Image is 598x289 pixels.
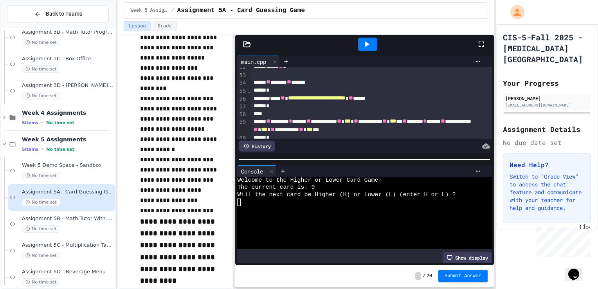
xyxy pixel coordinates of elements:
[415,272,421,280] span: -
[7,5,109,22] button: Back to Teams
[130,7,168,14] span: Week 5 Assignments
[177,6,305,15] span: Assignment 5A - Card Guessing Game
[239,141,275,152] div: History
[503,138,591,147] div: No due date set
[503,124,591,135] h2: Assignment Details
[46,120,74,125] span: No time set
[22,136,113,143] span: Week 5 Assignments
[505,102,589,108] div: [EMAIL_ADDRESS][DOMAIN_NAME]
[237,135,247,143] div: 60
[22,39,60,46] span: No time set
[237,87,247,95] div: 55
[22,215,113,222] span: Assignment 5B - Math Tutor With Loops and Switch
[237,167,267,175] div: Console
[237,95,247,103] div: 56
[237,165,277,177] div: Console
[22,29,113,36] span: Assignment 3B - Math Tutor Program
[22,269,113,275] span: Assignment 5D - Beverage Menu
[565,258,590,281] iframe: chat widget
[237,56,280,67] div: main.cpp
[46,10,82,18] span: Back to Teams
[41,119,43,126] span: •
[247,88,251,94] span: Fold line
[22,56,113,62] span: Assignment 3C - Box Office
[153,21,177,31] button: Grade
[22,252,60,259] span: No time set
[237,118,247,135] div: 59
[22,225,60,233] span: No time set
[22,242,113,249] span: Assignment 5C - Multiplication Table for Jedi Academy
[22,109,113,116] span: Week 4 Assignments
[22,147,38,152] span: 5 items
[445,273,481,279] span: Submit Answer
[237,177,382,184] span: Welcome to the Higher or Lower Card Game!
[237,191,456,199] span: Will the next card be Higher (H) or Lower (L) (enter H or L) ?
[22,189,113,195] span: Assignment 5A - Card Guessing Game
[41,146,43,152] span: •
[237,103,247,111] div: 57
[503,78,591,89] h2: Your Progress
[443,252,492,263] div: Show display
[46,147,74,152] span: No time set
[533,224,590,257] iframe: chat widget
[22,162,113,169] span: Week 5 Demo Space - Sandbox
[237,72,247,79] div: 53
[237,184,315,191] span: The current card is: 9
[22,278,60,286] span: No time set
[3,3,54,50] div: Chat with us now!Close
[510,173,584,212] p: Switch to "Grade View" to access the chat feature and communicate with your teacher for help and ...
[423,273,425,279] span: /
[171,7,174,14] span: /
[237,58,270,66] div: main.cpp
[502,3,526,21] div: My Account
[237,111,247,119] div: 58
[22,120,38,125] span: 5 items
[503,32,591,65] h1: CIS-5-Fall 2025 - [MEDICAL_DATA][GEOGRAPHIC_DATA]
[438,270,488,282] button: Submit Answer
[237,79,247,87] div: 54
[124,21,151,31] button: Lesson
[237,63,247,72] div: 52
[510,160,584,170] h3: Need Help?
[427,273,432,279] span: 20
[22,82,113,89] span: Assignment 3D - [PERSON_NAME]'s Pizza Palace and Simulated Dice
[22,92,60,99] span: No time set
[22,199,60,206] span: No time set
[22,65,60,73] span: No time set
[505,95,589,102] div: [PERSON_NAME]
[22,172,60,179] span: No time set
[247,135,251,141] span: Fold line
